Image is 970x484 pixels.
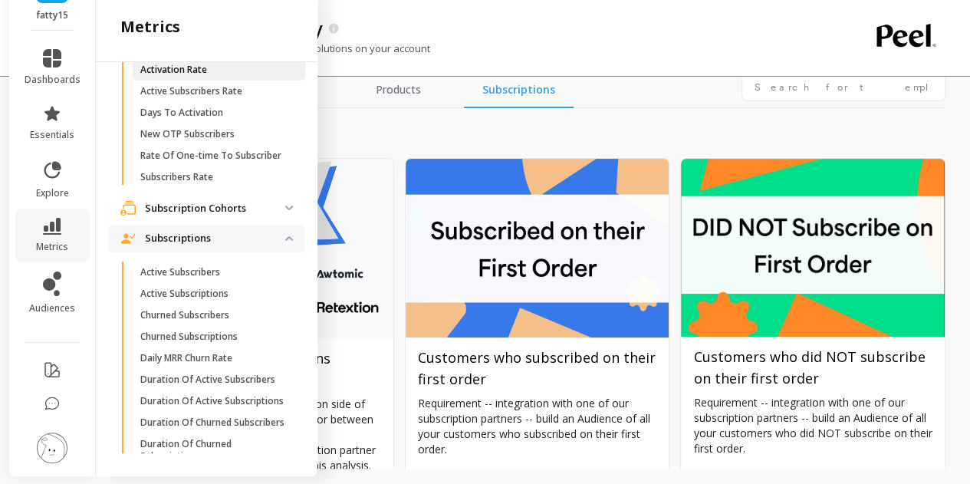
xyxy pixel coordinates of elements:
[140,288,229,300] p: Active Subscriptions
[140,128,235,140] p: New OTP Subscribers
[37,433,67,463] img: profile picture
[741,73,945,101] input: Search for templates
[140,352,232,364] p: Daily MRR Churn Rate
[120,233,136,244] img: navigation item icon
[25,9,81,21] p: fatty15
[30,129,74,141] span: essentials
[140,395,284,407] p: Duration Of Active Subscriptions
[145,201,285,216] p: Subscription Cohorts
[357,73,439,108] a: Products
[36,241,68,253] span: metrics
[140,374,275,386] p: Duration Of Active Subscribers
[120,16,180,38] h2: metrics
[464,73,574,108] a: Subscriptions
[140,266,220,278] p: Active Subscribers
[36,187,69,199] span: explore
[285,236,293,241] img: down caret icon
[140,85,242,97] p: Active Subscribers Rate
[285,206,293,210] img: down caret icon
[145,231,285,246] p: Subscriptions
[140,331,238,343] p: Churned Subscriptions
[29,302,75,314] span: audiences
[129,123,945,145] h2: subscriptions
[129,73,574,108] nav: Tabs
[140,107,223,119] p: Days To Activation
[25,74,81,86] span: dashboards
[140,150,281,162] p: Rate Of One-time To Subscriber
[120,200,136,216] img: navigation item icon
[140,64,207,76] p: Activation Rate
[140,438,287,463] p: Duration Of Churned Subscriptions
[140,417,284,429] p: Duration Of Churned Subscribers
[140,171,213,183] p: Subscribers Rate
[140,309,229,321] p: Churned Subscribers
